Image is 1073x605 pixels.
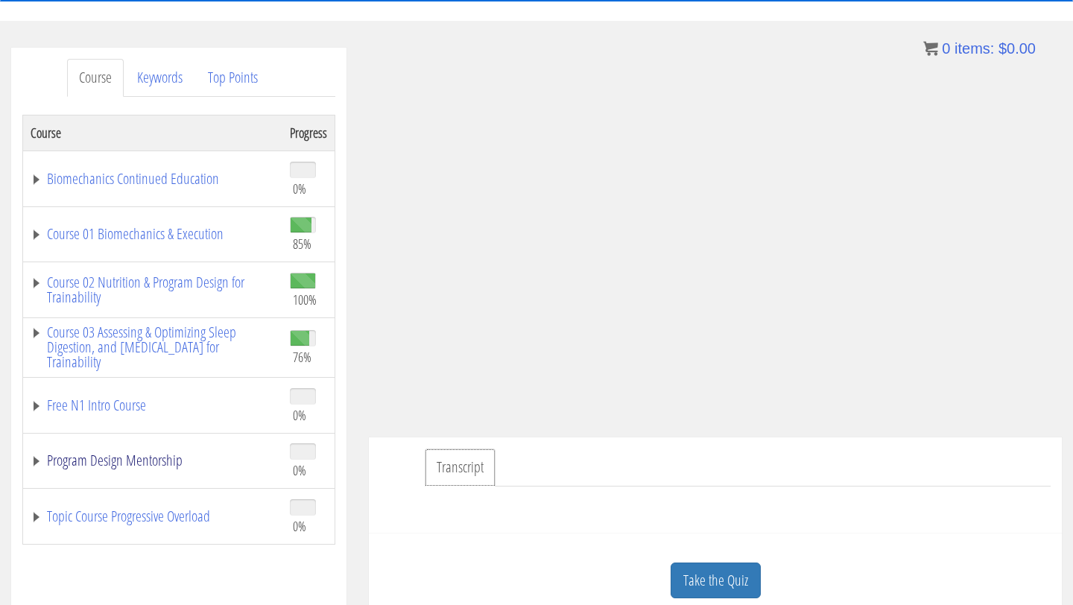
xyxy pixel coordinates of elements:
span: $ [998,40,1007,57]
span: 100% [293,291,317,308]
img: icon11.png [923,41,938,56]
span: 0% [293,518,306,534]
span: 76% [293,349,311,365]
span: 0% [293,462,306,478]
bdi: 0.00 [998,40,1036,57]
span: 85% [293,235,311,252]
a: Course 02 Nutrition & Program Design for Trainability [31,275,275,305]
a: Course 01 Biomechanics & Execution [31,227,275,241]
a: Program Design Mentorship [31,453,275,468]
span: 0% [293,407,306,423]
span: 0 [942,40,950,57]
a: Course 03 Assessing & Optimizing Sleep Digestion, and [MEDICAL_DATA] for Trainability [31,325,275,370]
a: Free N1 Intro Course [31,398,275,413]
span: 0% [293,180,306,197]
a: Biomechanics Continued Education [31,171,275,186]
a: Take the Quiz [671,563,761,599]
th: Course [23,115,283,151]
th: Progress [282,115,335,151]
a: Transcript [425,449,496,487]
a: Top Points [196,59,270,97]
a: Keywords [125,59,194,97]
span: items: [955,40,994,57]
a: Topic Course Progressive Overload [31,509,275,524]
a: Course [67,59,124,97]
a: 0 items: $0.00 [923,40,1036,57]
